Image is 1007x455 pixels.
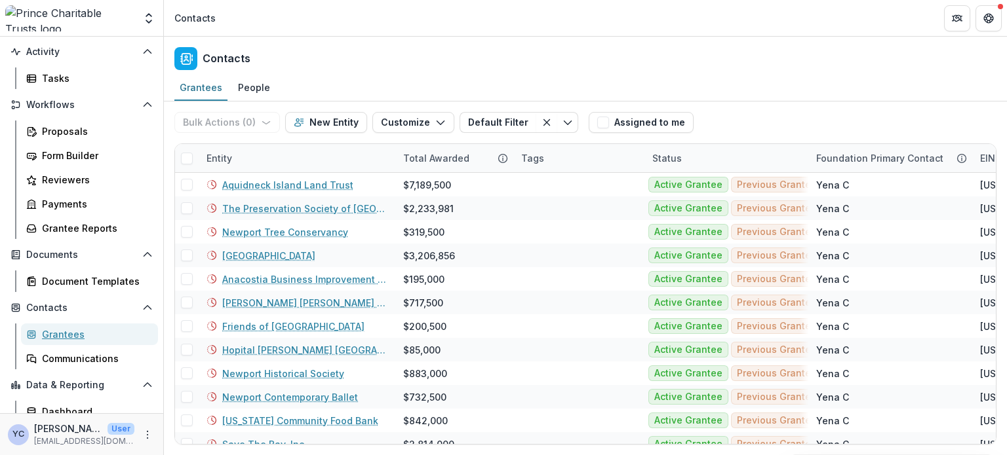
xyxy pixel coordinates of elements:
div: Document Templates [42,274,148,288]
div: Dashboard [42,405,148,418]
span: Active Grantee [654,227,722,238]
span: Documents [26,249,137,261]
span: Active Grantee [654,415,722,426]
div: $732,500 [403,390,446,404]
a: Reviewers [21,169,158,191]
div: Reviewers [42,173,148,187]
div: Tags [513,151,552,165]
a: Save The Bay, Inc. [222,437,307,451]
p: User [108,423,134,435]
div: Foundation Primary Contact [808,144,972,172]
div: Grantees [174,78,227,97]
button: Open Activity [5,41,158,62]
div: Total Awarded [395,144,513,172]
div: $319,500 [403,225,444,239]
button: Open Workflows [5,94,158,115]
nav: breadcrumb [169,9,221,27]
button: More [140,427,155,443]
p: [EMAIL_ADDRESS][DOMAIN_NAME] [34,435,134,447]
span: Previous Grantee [737,250,817,261]
div: Yena C [816,225,849,239]
a: Grantees [21,323,158,345]
div: Grantee Reports [42,221,148,235]
span: Previous Grantee [737,415,817,426]
div: People [233,78,275,97]
div: Status [644,151,690,165]
div: Yena C [816,319,849,333]
a: [GEOGRAPHIC_DATA] [222,249,315,263]
a: Tasks [21,67,158,89]
a: Document Templates [21,270,158,292]
span: Previous Grantee [737,321,817,332]
span: Contacts [26,302,137,314]
span: Previous Grantee [737,179,817,191]
button: Open entity switcher [140,5,158,31]
div: Status [644,144,808,172]
div: Yena C [816,367,849,380]
div: $85,000 [403,343,441,357]
div: $2,233,981 [403,202,454,215]
div: Contacts [174,11,216,25]
div: Yena C [816,414,849,428]
div: $200,500 [403,319,446,333]
a: Newport Tree Conservancy [222,225,348,239]
div: Tasks [42,71,148,85]
div: $195,000 [403,272,444,286]
div: $7,189,500 [403,178,451,192]
a: Communications [21,348,158,369]
span: Previous Grantee [737,439,817,450]
div: Form Builder [42,149,148,162]
span: Previous Grantee [737,368,817,379]
img: Prince Charitable Trusts logo [5,5,134,31]
a: [PERSON_NAME] [PERSON_NAME] [GEOGRAPHIC_DATA] [222,296,387,310]
div: Entity [199,144,395,172]
div: Yena C [816,437,849,451]
div: $3,206,856 [403,249,455,263]
span: Active Grantee [654,179,722,191]
div: Yena C [816,249,849,263]
span: Active Grantee [654,368,722,379]
span: Previous Grantee [737,297,817,308]
div: $2,814,000 [403,437,454,451]
a: Form Builder [21,145,158,166]
span: Previous Grantee [737,227,817,238]
span: Active Grantee [654,203,722,214]
div: EIN [972,151,1003,165]
div: Yena Choi [12,430,24,439]
div: Grantees [42,327,148,341]
a: Newport Historical Society [222,367,344,380]
button: Default Filter [460,112,536,133]
div: Entity [199,151,240,165]
span: Active Grantee [654,344,722,355]
a: People [233,75,275,101]
span: Active Grantee [654,297,722,308]
div: Tags [513,144,644,172]
span: Active Grantee [654,321,722,332]
div: Yena C [816,202,849,215]
button: Bulk Actions (0) [174,112,280,133]
p: [PERSON_NAME] [34,422,102,435]
div: Yena C [816,178,849,192]
div: Yena C [816,296,849,310]
div: Yena C [816,272,849,286]
button: Clear filter [536,112,557,133]
div: Communications [42,352,148,365]
button: Open Data & Reporting [5,374,158,395]
a: Hopital [PERSON_NAME] [GEOGRAPHIC_DATA] [222,343,387,357]
span: Data & Reporting [26,380,137,391]
a: Proposals [21,120,158,142]
span: Previous Grantee [737,203,817,214]
a: Grantees [174,75,227,101]
button: Get Help [976,5,1002,31]
button: Toggle menu [557,112,578,133]
div: $842,000 [403,414,448,428]
div: Total Awarded [395,151,477,165]
button: Customize [372,112,454,133]
span: Previous Grantee [737,274,817,285]
a: The Preservation Society of [GEOGRAPHIC_DATA] [222,202,387,215]
div: Payments [42,197,148,211]
button: New Entity [285,112,367,133]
